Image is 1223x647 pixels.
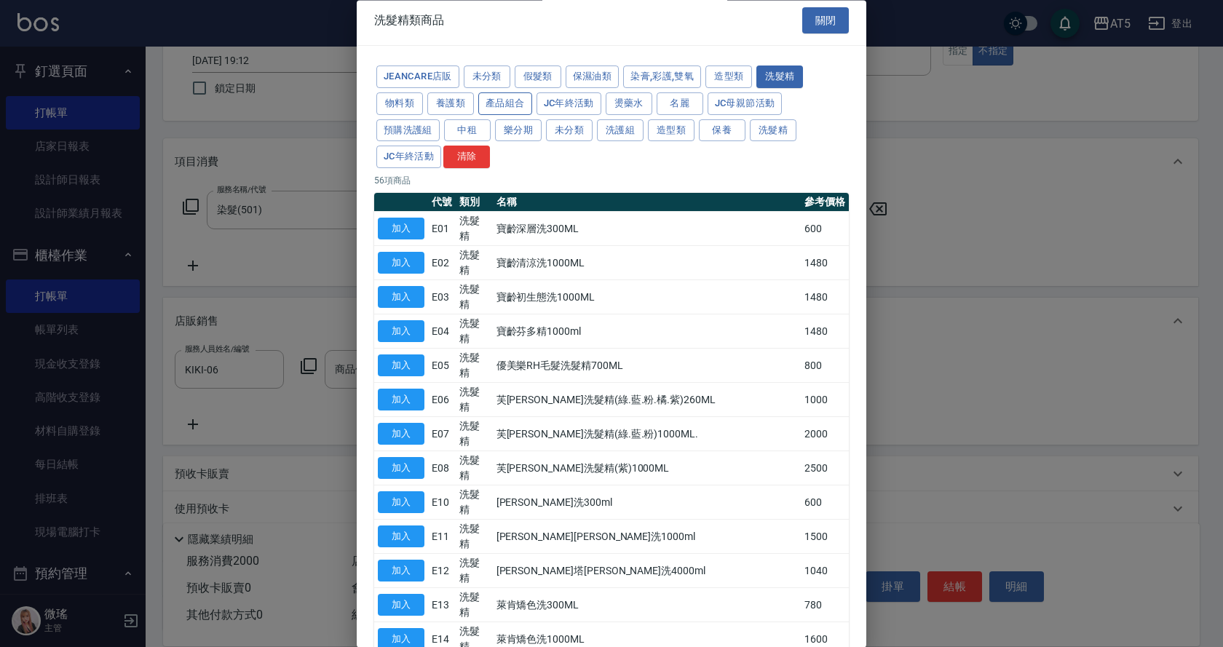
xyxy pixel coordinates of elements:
[495,119,542,142] button: 樂分期
[378,218,424,240] button: 加入
[456,383,493,417] td: 洗髮精
[428,212,456,246] td: E01
[456,554,493,588] td: 洗髮精
[374,13,444,28] span: 洗髮精類商品
[750,119,796,142] button: 洗髮精
[456,314,493,349] td: 洗髮精
[428,314,456,349] td: E04
[801,314,849,349] td: 1480
[378,525,424,548] button: 加入
[376,66,459,89] button: JeanCare店販
[493,383,802,417] td: 芙[PERSON_NAME]洗髮精(綠.藍.粉.橘.紫)260ML
[801,383,849,417] td: 1000
[456,485,493,520] td: 洗髮精
[801,451,849,485] td: 2500
[801,212,849,246] td: 600
[566,66,620,89] button: 保濕油類
[801,588,849,622] td: 780
[456,417,493,451] td: 洗髮精
[444,119,491,142] button: 中租
[428,280,456,314] td: E03
[493,194,802,213] th: 名稱
[493,349,802,383] td: 優美樂RH毛髮洗髮精700ML
[657,92,703,115] button: 名麗
[699,119,745,142] button: 保養
[515,66,561,89] button: 假髮類
[801,194,849,213] th: 參考價格
[378,594,424,616] button: 加入
[493,314,802,349] td: 寶齡芬多精1000ml
[378,423,424,445] button: 加入
[801,246,849,280] td: 1480
[801,554,849,588] td: 1040
[428,417,456,451] td: E07
[606,92,652,115] button: 燙藥水
[428,194,456,213] th: 代號
[623,66,701,89] button: 染膏,彩護,雙氧
[478,92,532,115] button: 產品組合
[378,286,424,309] button: 加入
[456,588,493,622] td: 洗髮精
[428,246,456,280] td: E02
[801,280,849,314] td: 1480
[376,119,440,142] button: 預購洗護組
[378,252,424,274] button: 加入
[493,554,802,588] td: [PERSON_NAME]塔[PERSON_NAME]洗4000ml
[456,451,493,485] td: 洗髮精
[493,451,802,485] td: 芙[PERSON_NAME]洗髮精(紫)1000ML
[378,491,424,514] button: 加入
[443,146,490,169] button: 清除
[428,588,456,622] td: E13
[456,194,493,213] th: 類別
[493,280,802,314] td: 寶齡初生態洗1000ML
[378,320,424,343] button: 加入
[493,246,802,280] td: 寶齡清涼洗1000ML
[456,280,493,314] td: 洗髮精
[456,246,493,280] td: 洗髮精
[428,485,456,520] td: E10
[801,485,849,520] td: 600
[802,7,849,34] button: 關閉
[378,560,424,582] button: 加入
[801,520,849,554] td: 1500
[801,417,849,451] td: 2000
[464,66,510,89] button: 未分類
[756,66,803,89] button: 洗髮精
[493,417,802,451] td: 芙[PERSON_NAME]洗髮精(綠.藍.粉)1000ML.
[493,520,802,554] td: [PERSON_NAME][PERSON_NAME]洗1000ml
[428,383,456,417] td: E06
[428,520,456,554] td: E11
[427,92,474,115] button: 養護類
[537,92,601,115] button: JC年終活動
[456,520,493,554] td: 洗髮精
[428,451,456,485] td: E08
[493,212,802,246] td: 寶齡深層洗300ML
[456,212,493,246] td: 洗髮精
[708,92,783,115] button: JC母親節活動
[428,554,456,588] td: E12
[801,349,849,383] td: 800
[597,119,644,142] button: 洗護組
[428,349,456,383] td: E05
[378,354,424,377] button: 加入
[648,119,694,142] button: 造型類
[705,66,752,89] button: 造型類
[546,119,593,142] button: 未分類
[374,175,849,188] p: 56 項商品
[376,146,441,169] button: JC年終活動
[493,588,802,622] td: 萊肯矯色洗300ML
[493,485,802,520] td: [PERSON_NAME]洗300ml
[456,349,493,383] td: 洗髮精
[378,389,424,411] button: 加入
[376,92,423,115] button: 物料類
[378,457,424,480] button: 加入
